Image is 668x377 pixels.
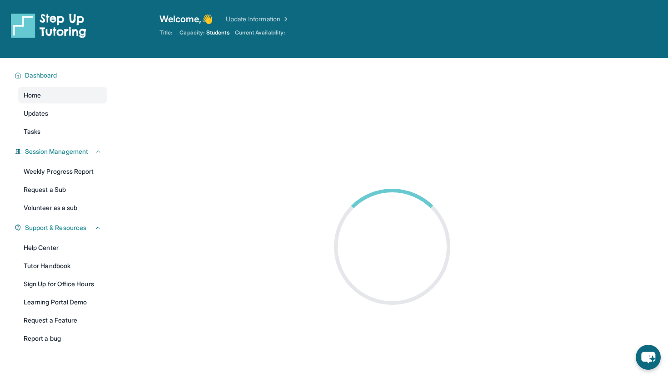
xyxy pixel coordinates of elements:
a: Request a Feature [18,312,107,328]
button: chat-button [636,345,661,370]
a: Weekly Progress Report [18,163,107,180]
a: Help Center [18,240,107,256]
button: Support & Resources [21,223,102,232]
span: Welcome, 👋 [160,13,213,25]
span: Updates [24,109,49,118]
a: Volunteer as a sub [18,200,107,216]
span: Support & Resources [25,223,86,232]
span: Title: [160,29,172,36]
button: Dashboard [21,71,102,80]
a: Learning Portal Demo [18,294,107,310]
img: logo [11,13,86,38]
span: Dashboard [25,71,57,80]
a: Tasks [18,123,107,140]
span: Tasks [24,127,40,136]
a: Report a bug [18,330,107,347]
a: Tutor Handbook [18,258,107,274]
span: Capacity: [179,29,204,36]
span: Current Availability: [235,29,285,36]
span: Home [24,91,41,100]
a: Sign Up for Office Hours [18,276,107,292]
a: Update Information [226,15,289,24]
a: Home [18,87,107,103]
span: Students [206,29,229,36]
span: Session Management [25,147,88,156]
a: Updates [18,105,107,122]
a: Request a Sub [18,181,107,198]
button: Session Management [21,147,102,156]
img: Chevron Right [280,15,289,24]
